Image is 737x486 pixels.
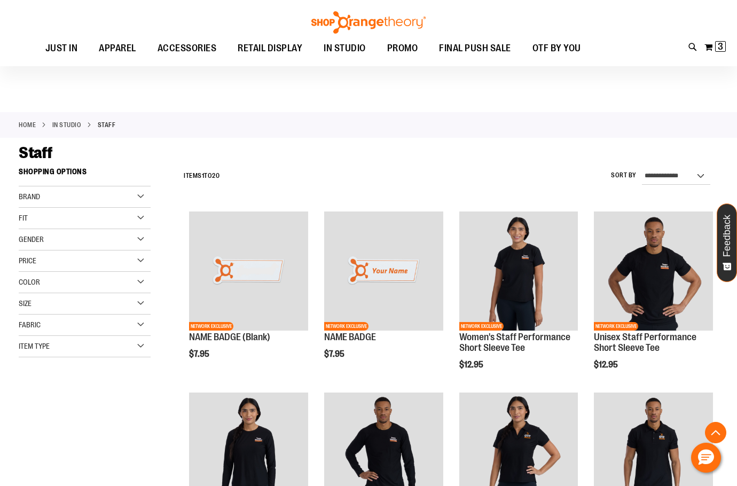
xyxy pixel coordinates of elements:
h2: Items to [184,168,219,184]
a: Women's Staff Performance Short Sleeve Tee [459,332,570,353]
a: NAME BADGE (Blank)NETWORK EXCLUSIVE [189,211,308,332]
span: Brand [19,192,40,201]
strong: Staff [98,120,116,130]
div: product [184,206,313,386]
span: APPAREL [99,36,136,60]
span: RETAIL DISPLAY [238,36,302,60]
img: Unisex Staff Performance Short Sleeve Tee [594,211,713,331]
a: NAME BADGE [324,332,376,342]
label: Sort By [611,171,637,180]
button: Feedback - Show survey [717,203,737,282]
span: Fabric [19,320,41,329]
span: $7.95 [324,349,346,359]
span: Size [19,299,32,308]
a: RETAIL DISPLAY [227,36,313,61]
button: Back To Top [705,422,726,443]
a: IN STUDIO [52,120,82,130]
div: product [454,206,584,396]
span: Fit [19,214,28,222]
img: NAME BADGE (Blank) [189,211,308,331]
button: Hello, have a question? Let’s chat. [691,443,721,473]
div: product [319,206,449,386]
span: FINAL PUSH SALE [439,36,511,60]
img: Shop Orangetheory [310,11,427,34]
a: PROMO [377,36,429,61]
span: $7.95 [189,349,211,359]
strong: Shopping Options [19,162,151,186]
a: APPAREL [88,36,147,61]
a: ACCESSORIES [147,36,228,61]
span: NETWORK EXCLUSIVE [189,322,233,331]
a: FINAL PUSH SALE [428,36,522,61]
a: Unisex Staff Performance Short Sleeve Tee [594,332,696,353]
span: Price [19,256,36,265]
a: JUST IN [35,36,89,61]
span: OTF BY YOU [532,36,581,60]
span: PROMO [387,36,418,60]
a: Women's Staff Performance Short Sleeve TeeNETWORK EXCLUSIVE [459,211,578,332]
span: JUST IN [45,36,78,60]
span: NETWORK EXCLUSIVE [459,322,504,331]
a: Product image for NAME BADGENETWORK EXCLUSIVE [324,211,443,332]
span: ACCESSORIES [158,36,217,60]
span: 20 [212,172,219,179]
span: Item Type [19,342,50,350]
img: Product image for NAME BADGE [324,211,443,331]
img: Women's Staff Performance Short Sleeve Tee [459,211,578,331]
span: $12.95 [459,360,485,370]
span: Staff [19,144,53,162]
span: 3 [718,41,723,52]
a: Home [19,120,36,130]
a: NAME BADGE (Blank) [189,332,270,342]
span: Feedback [722,215,732,257]
span: Color [19,278,40,286]
a: Unisex Staff Performance Short Sleeve TeeNETWORK EXCLUSIVE [594,211,713,332]
span: IN STUDIO [324,36,366,60]
span: 1 [202,172,205,179]
span: Gender [19,235,44,244]
div: product [589,206,718,396]
span: NETWORK EXCLUSIVE [324,322,368,331]
span: $12.95 [594,360,620,370]
span: NETWORK EXCLUSIVE [594,322,638,331]
a: IN STUDIO [313,36,377,60]
a: OTF BY YOU [522,36,592,61]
